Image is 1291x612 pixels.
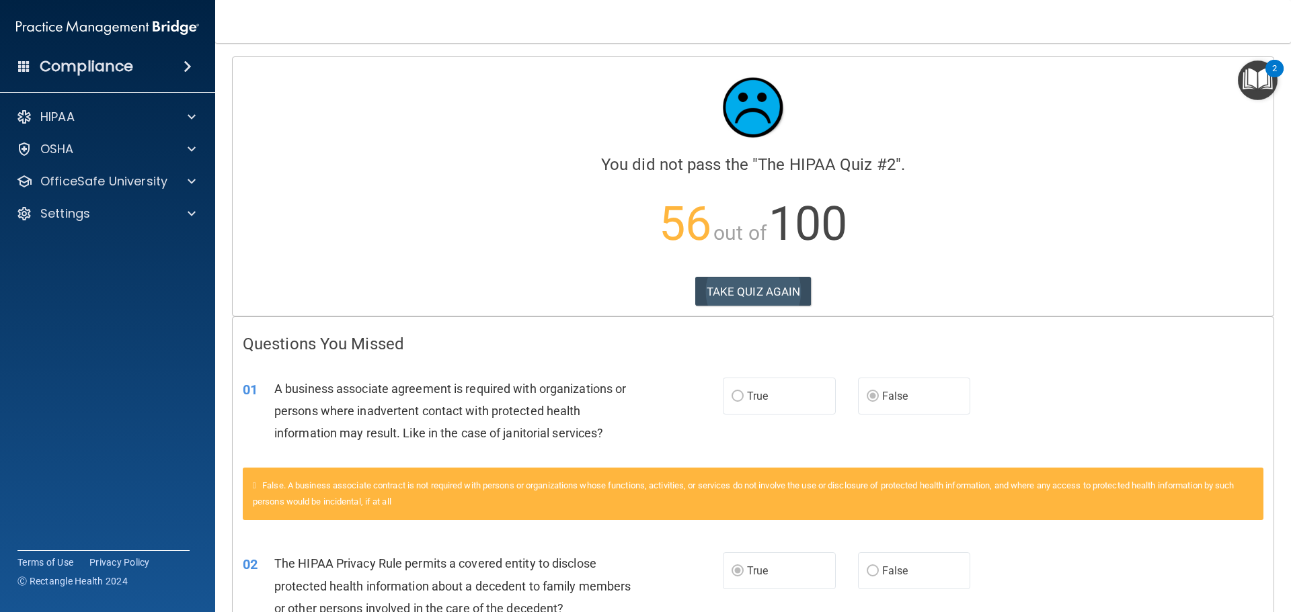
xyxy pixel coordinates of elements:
[40,206,90,222] p: Settings
[659,196,711,251] span: 56
[243,382,258,398] span: 01
[17,556,73,569] a: Terms of Use
[274,382,626,440] span: A business associate agreement is required with organizations or persons where inadvertent contac...
[17,574,128,588] span: Ⓒ Rectangle Health 2024
[713,221,767,245] span: out of
[243,556,258,572] span: 02
[769,196,847,251] span: 100
[16,173,196,189] a: OfficeSafe University
[747,390,768,402] span: True
[16,141,196,157] a: OSHA
[40,57,133,76] h4: Compliance
[243,335,1263,353] h4: Questions You Missed
[867,392,879,402] input: False
[1238,60,1278,100] button: Open Resource Center, 2 new notifications
[747,564,768,577] span: True
[16,14,199,41] img: PMB logo
[1272,69,1277,86] div: 2
[40,173,167,189] p: OfficeSafe University
[695,277,812,306] button: TAKE QUIZ AGAIN
[732,566,744,576] input: True
[16,109,196,125] a: HIPAA
[732,392,744,402] input: True
[882,564,908,577] span: False
[758,155,896,174] span: The HIPAA Quiz #2
[867,566,879,576] input: False
[16,206,196,222] a: Settings
[253,480,1235,507] span: False. A business associate contract is not required with persons or organizations whose function...
[713,67,793,148] img: sad_face.ecc698e2.jpg
[40,109,75,125] p: HIPAA
[89,556,150,569] a: Privacy Policy
[882,390,908,402] span: False
[243,156,1263,173] h4: You did not pass the " ".
[40,141,74,157] p: OSHA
